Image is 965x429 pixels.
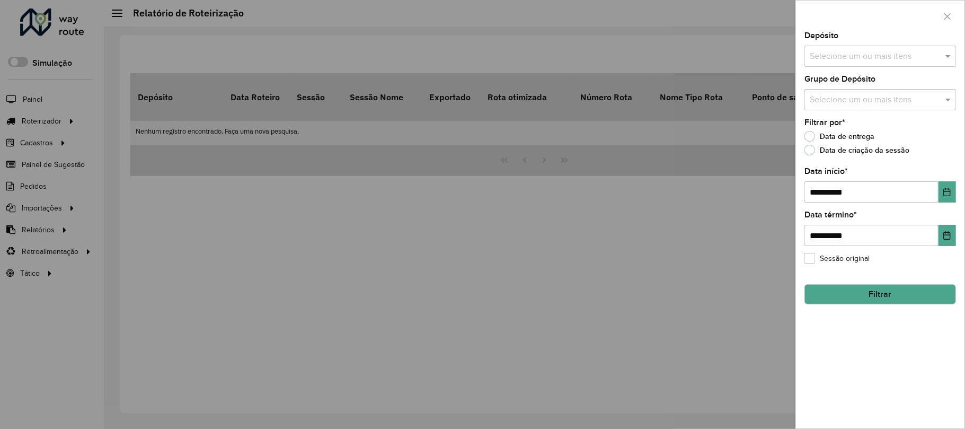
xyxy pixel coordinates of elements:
label: Depósito [804,29,838,42]
button: Choose Date [939,225,956,246]
label: Data de entrega [804,131,874,142]
button: Filtrar [804,284,956,304]
label: Data início [804,165,848,178]
button: Choose Date [939,181,956,203]
label: Filtrar por [804,116,845,129]
label: Data término [804,208,857,221]
label: Grupo de Depósito [804,73,875,85]
label: Data de criação da sessão [804,145,909,155]
label: Sessão original [804,253,870,264]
